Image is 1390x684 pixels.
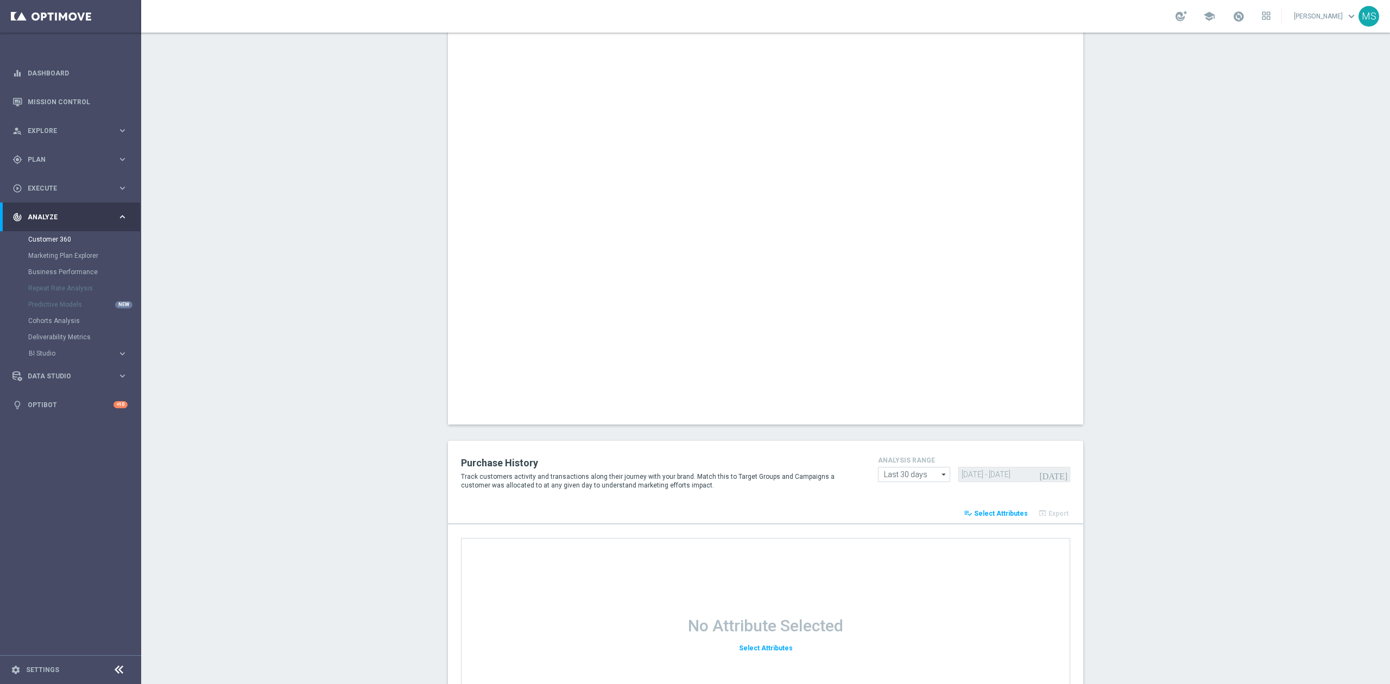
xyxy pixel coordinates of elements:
[28,264,140,280] div: Business Performance
[12,183,117,193] div: Execute
[117,154,128,164] i: keyboard_arrow_right
[26,667,59,673] a: Settings
[12,69,128,78] button: equalizer Dashboard
[964,509,972,517] i: playlist_add_check
[461,457,862,470] h2: Purchase History
[28,313,140,329] div: Cohorts Analysis
[12,126,22,136] i: person_search
[1293,8,1359,24] a: [PERSON_NAME]keyboard_arrow_down
[12,155,22,164] i: gps_fixed
[28,268,113,276] a: Business Performance
[939,467,950,482] i: arrow_drop_down
[28,329,140,345] div: Deliverability Metrics
[115,301,132,308] div: NEW
[117,183,128,193] i: keyboard_arrow_right
[28,345,140,362] div: BI Studio
[962,506,1029,521] button: playlist_add_check Select Attributes
[28,248,140,264] div: Marketing Plan Explorer
[117,212,128,222] i: keyboard_arrow_right
[12,126,117,136] div: Explore
[113,401,128,408] div: +10
[28,316,113,325] a: Cohorts Analysis
[739,644,793,652] span: Select Attributes
[12,401,128,409] button: lightbulb Optibot +10
[28,235,113,244] a: Customer 360
[974,510,1028,517] span: Select Attributes
[28,349,128,358] button: BI Studio keyboard_arrow_right
[12,372,128,381] button: Data Studio keyboard_arrow_right
[1203,10,1215,22] span: school
[28,280,140,296] div: Repeat Rate Analysis
[878,457,1070,464] h4: analysis range
[28,390,113,419] a: Optibot
[461,472,862,490] p: Track customers activity and transactions along their journey with your brand. Match this to Targ...
[28,373,117,379] span: Data Studio
[28,156,117,163] span: Plan
[28,296,140,313] div: Predictive Models
[28,128,117,134] span: Explore
[12,400,22,410] i: lightbulb
[12,59,128,87] div: Dashboard
[29,350,106,357] span: BI Studio
[12,212,117,222] div: Analyze
[737,641,794,656] button: Select Attributes
[12,183,22,193] i: play_circle_outline
[28,333,113,341] a: Deliverability Metrics
[12,87,128,116] div: Mission Control
[28,231,140,248] div: Customer 360
[28,251,113,260] a: Marketing Plan Explorer
[12,126,128,135] button: person_search Explore keyboard_arrow_right
[12,68,22,78] i: equalizer
[12,155,128,164] button: gps_fixed Plan keyboard_arrow_right
[12,212,22,222] i: track_changes
[117,349,128,359] i: keyboard_arrow_right
[11,665,21,675] i: settings
[28,59,128,87] a: Dashboard
[29,350,117,357] div: BI Studio
[878,467,950,482] input: analysis range
[28,87,128,116] a: Mission Control
[12,371,117,381] div: Data Studio
[12,184,128,193] button: play_circle_outline Execute keyboard_arrow_right
[28,185,117,192] span: Execute
[12,98,128,106] button: Mission Control
[12,390,128,419] div: Optibot
[117,371,128,381] i: keyboard_arrow_right
[117,125,128,136] i: keyboard_arrow_right
[12,155,117,164] div: Plan
[1359,6,1379,27] div: MS
[12,213,128,221] button: track_changes Analyze keyboard_arrow_right
[688,616,843,636] h1: No Attribute Selected
[1345,10,1357,22] span: keyboard_arrow_down
[28,214,117,220] span: Analyze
